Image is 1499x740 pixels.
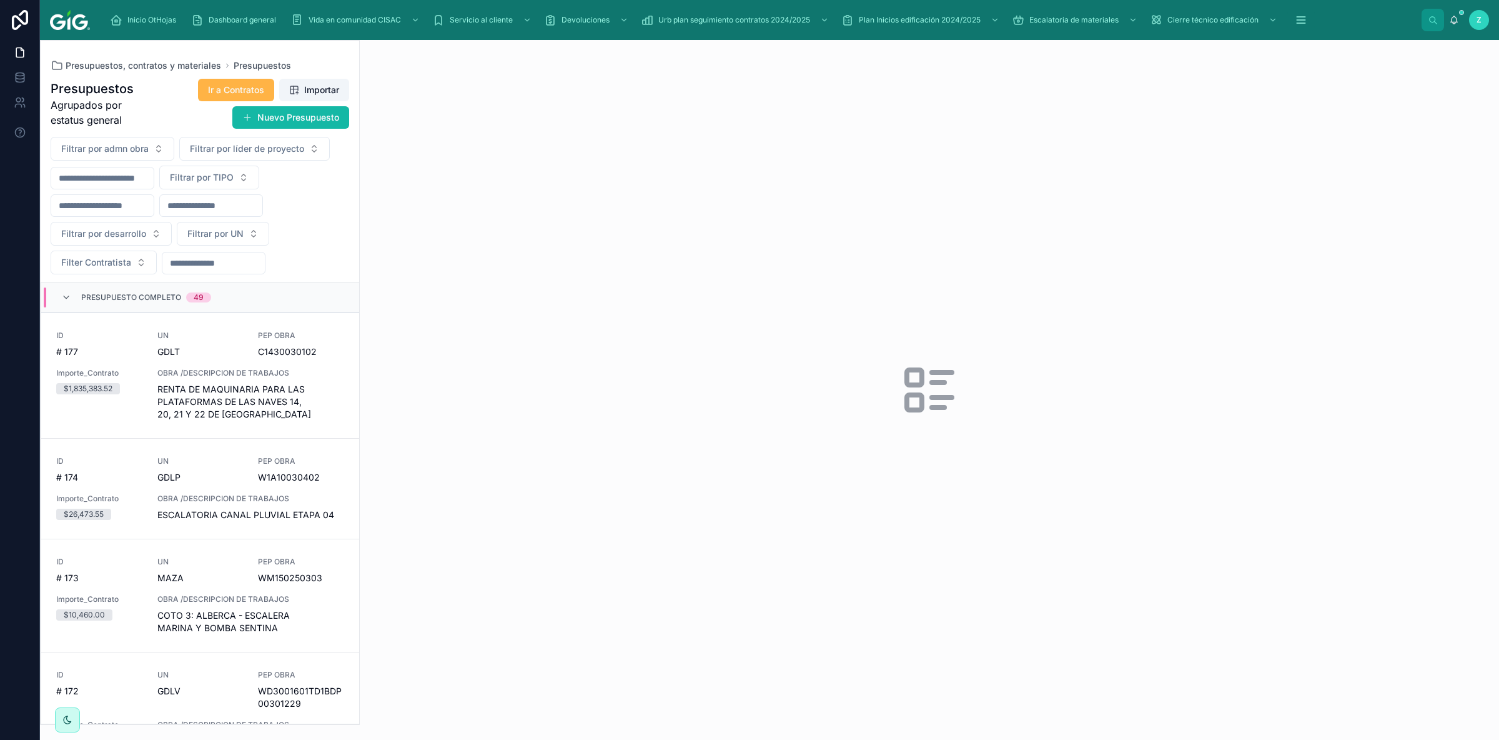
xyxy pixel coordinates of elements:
button: Select Button [159,166,259,189]
button: Select Button [179,137,330,161]
span: PEP OBRA [258,557,344,567]
span: Servicio al cliente [450,15,513,25]
span: Vida en comunidad CISAC [309,15,401,25]
span: PEP OBRA [258,670,344,680]
a: Urb plan seguimiento contratos 2024/2025 [637,9,835,31]
span: Filter Contratista [61,256,131,269]
span: Escalatoria de materiales [1029,15,1119,25]
span: ID [56,456,142,466]
span: PEP OBRA [258,456,344,466]
span: Inicio OtHojas [127,15,176,25]
span: OBRA /DESCRIPCION DE TRABAJOS [157,494,344,504]
span: Agrupados por estatus general [51,97,151,127]
span: OBRA /DESCRIPCION DE TRABAJOS [157,720,344,730]
div: 49 [194,292,204,302]
a: Inicio OtHojas [106,9,185,31]
span: WD3001601TD1BDP00301229 [258,685,344,710]
button: Ir a Contratos [198,79,274,101]
span: Filtrar por admn obra [61,142,149,155]
span: ESCALATORIA CANAL PLUVIAL ETAPA 04 [157,509,344,521]
span: OBRA /DESCRIPCION DE TRABAJOS [157,594,344,604]
a: Servicio al cliente [428,9,538,31]
span: Filtrar por UN [187,227,244,240]
span: WM150250303 [258,572,344,584]
span: Importar [304,84,339,96]
span: UN [157,331,244,341]
span: Cierre técnico edificación [1167,15,1259,25]
img: App logo [50,10,90,30]
a: Escalatoria de materiales [1008,9,1144,31]
span: Filtrar por TIPO [170,171,234,184]
h1: Presupuestos [51,80,151,97]
a: Presupuestos [234,59,291,72]
a: Cierre técnico edificación [1146,9,1284,31]
a: Devoluciones [540,9,635,31]
button: Importar [279,79,349,101]
span: Ir a Contratos [208,84,264,96]
a: Presupuestos, contratos y materiales [51,59,221,72]
span: Z [1477,15,1482,25]
span: GDLP [157,471,181,484]
span: ID [56,331,142,341]
span: RENTA DE MAQUINARIA PARA LAS PLATAFORMAS DE LAS NAVES 14, 20, 21 Y 22 DE [GEOGRAPHIC_DATA] [157,383,344,421]
span: Presupuesto Completo [81,292,181,302]
a: ID# 177UNGDLTPEP OBRAC1430030102Importe_Contrato$1,835,383.52OBRA /DESCRIPCION DE TRABAJOSRENTA D... [41,312,359,438]
button: Select Button [177,222,269,246]
span: # 174 [56,471,142,484]
span: Importe_Contrato [56,594,142,604]
span: COTO 3: ALBERCA - ESCALERA MARINA Y BOMBA SENTINA [157,609,344,634]
span: ID [56,557,142,567]
button: Select Button [51,137,174,161]
span: W1A10030402 [258,471,344,484]
span: Filtrar por líder de proyecto [190,142,304,155]
span: Plan Inicios edificación 2024/2025 [859,15,981,25]
span: GDLT [157,346,180,358]
a: Vida en comunidad CISAC [287,9,426,31]
a: Dashboard general [187,9,285,31]
span: # 177 [56,346,142,358]
div: $1,835,383.52 [64,383,112,394]
a: ID# 174UNGDLPPEP OBRAW1A10030402Importe_Contrato$26,473.55OBRA /DESCRIPCION DE TRABAJOSESCALATORI... [41,438,359,539]
div: $26,473.55 [64,509,104,520]
span: # 173 [56,572,142,584]
span: UN [157,456,244,466]
span: MAZA [157,572,184,584]
span: Presupuestos, contratos y materiales [66,59,221,72]
span: Dashboard general [209,15,276,25]
div: scrollable content [100,6,1422,34]
span: GDLV [157,685,181,697]
span: UN [157,670,244,680]
span: Filtrar por desarrollo [61,227,146,240]
span: PEP OBRA [258,331,344,341]
div: $10,460.00 [64,609,105,621]
span: Importe_Contrato [56,368,142,378]
a: ID# 173UNMAZAPEP OBRAWM150250303Importe_Contrato$10,460.00OBRA /DESCRIPCION DE TRABAJOSCOTO 3: AL... [41,539,359,652]
button: Select Button [51,251,157,274]
span: Urb plan seguimiento contratos 2024/2025 [658,15,810,25]
a: Plan Inicios edificación 2024/2025 [838,9,1006,31]
button: Nuevo Presupuesto [232,106,349,129]
span: Devoluciones [562,15,610,25]
span: Importe_Contrato [56,494,142,504]
span: # 172 [56,685,142,697]
span: Importe_Contrato [56,720,142,730]
span: OBRA /DESCRIPCION DE TRABAJOS [157,368,344,378]
button: Select Button [51,222,172,246]
span: ID [56,670,142,680]
span: C1430030102 [258,346,344,358]
span: UN [157,557,244,567]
